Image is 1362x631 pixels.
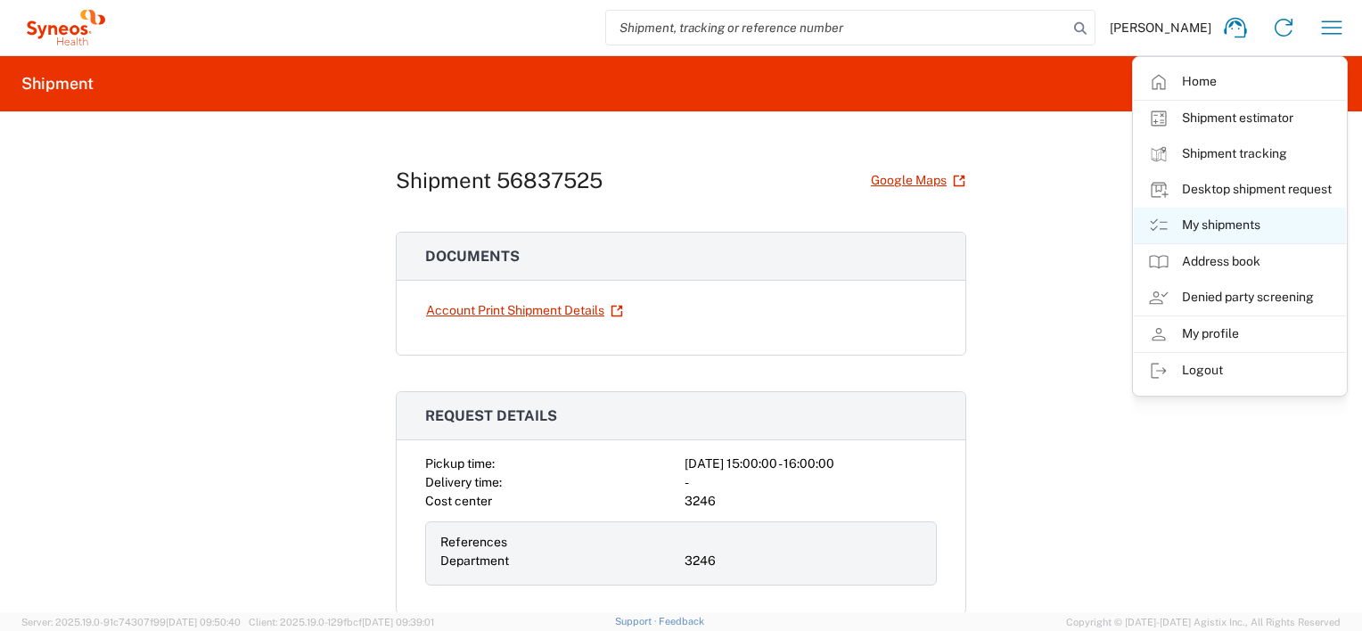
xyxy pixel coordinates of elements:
a: Logout [1134,353,1346,389]
a: Shipment tracking [1134,136,1346,172]
span: References [440,535,507,549]
span: Client: 2025.19.0-129fbcf [249,617,434,627]
a: My shipments [1134,208,1346,243]
span: Cost center [425,494,492,508]
input: Shipment, tracking or reference number [606,11,1068,45]
div: 3246 [685,492,937,511]
div: [DATE] 15:00:00 - 16:00:00 [685,455,937,473]
a: Denied party screening [1134,280,1346,315]
a: Desktop shipment request [1134,172,1346,208]
div: 3246 [685,552,922,570]
h1: Shipment 56837525 [396,168,603,193]
a: Shipment estimator [1134,101,1346,136]
span: Pickup time: [425,456,495,471]
div: - [685,473,937,492]
a: Home [1134,64,1346,100]
span: [DATE] 09:39:01 [362,617,434,627]
a: Address book [1134,244,1346,280]
span: [DATE] 09:50:40 [166,617,241,627]
div: Department [440,552,677,570]
span: Delivery time: [425,475,502,489]
span: Copyright © [DATE]-[DATE] Agistix Inc., All Rights Reserved [1066,614,1341,630]
h2: Shipment [21,73,94,94]
a: My profile [1134,316,1346,352]
a: Account Print Shipment Details [425,295,624,326]
span: Documents [425,248,520,265]
span: [PERSON_NAME] [1110,20,1211,36]
span: Server: 2025.19.0-91c74307f99 [21,617,241,627]
a: Google Maps [870,165,966,196]
a: Support [615,616,660,627]
span: Request details [425,407,557,424]
a: Feedback [659,616,704,627]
